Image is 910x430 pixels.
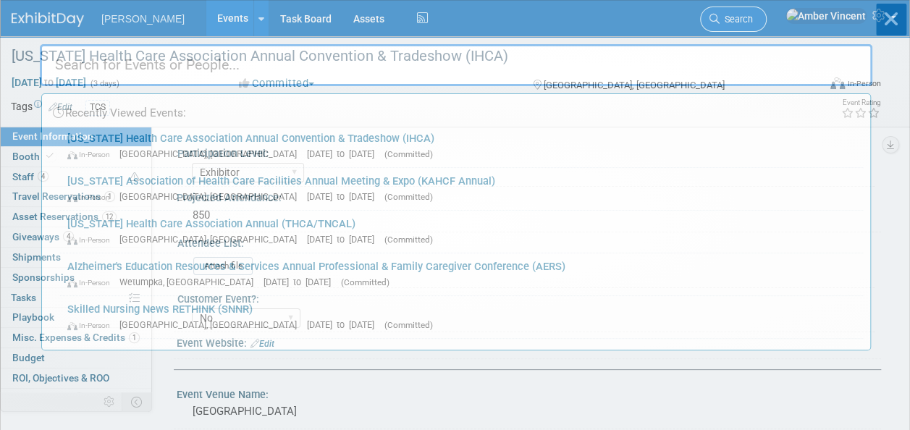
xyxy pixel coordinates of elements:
[264,277,338,287] span: [DATE] to [DATE]
[60,125,863,167] a: [US_STATE] Health Care Association Annual Convention & Tradeshow (IHCA) In-Person [GEOGRAPHIC_DAT...
[119,148,304,159] span: [GEOGRAPHIC_DATA], [GEOGRAPHIC_DATA]
[384,320,433,330] span: (Committed)
[67,193,117,202] span: In-Person
[307,234,382,245] span: [DATE] to [DATE]
[60,296,863,338] a: Skilled Nursing News RETHINK (SNNR) In-Person [GEOGRAPHIC_DATA], [GEOGRAPHIC_DATA] [DATE] to [DAT...
[307,319,382,330] span: [DATE] to [DATE]
[49,94,863,125] div: Recently Viewed Events:
[307,148,382,159] span: [DATE] to [DATE]
[119,319,304,330] span: [GEOGRAPHIC_DATA], [GEOGRAPHIC_DATA]
[384,235,433,245] span: (Committed)
[67,278,117,287] span: In-Person
[341,277,389,287] span: (Committed)
[119,277,261,287] span: Wetumpka, [GEOGRAPHIC_DATA]
[119,234,304,245] span: [GEOGRAPHIC_DATA], [GEOGRAPHIC_DATA]
[307,191,382,202] span: [DATE] to [DATE]
[60,253,863,295] a: Alzheimer's Education Resources & Services Annual Professional & Family Caregiver Conference (AER...
[60,168,863,210] a: [US_STATE] Association of Health Care Facilities Annual Meeting & Expo (KAHCF Annual) In-Person [...
[384,149,433,159] span: (Committed)
[119,191,304,202] span: [GEOGRAPHIC_DATA], [GEOGRAPHIC_DATA]
[67,150,117,159] span: In-Person
[40,44,872,86] input: Search for Events or People...
[67,321,117,330] span: In-Person
[60,211,863,253] a: [US_STATE] Health Care Association Annual (THCA/TNCAL) In-Person [GEOGRAPHIC_DATA], [GEOGRAPHIC_D...
[67,235,117,245] span: In-Person
[384,192,433,202] span: (Committed)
